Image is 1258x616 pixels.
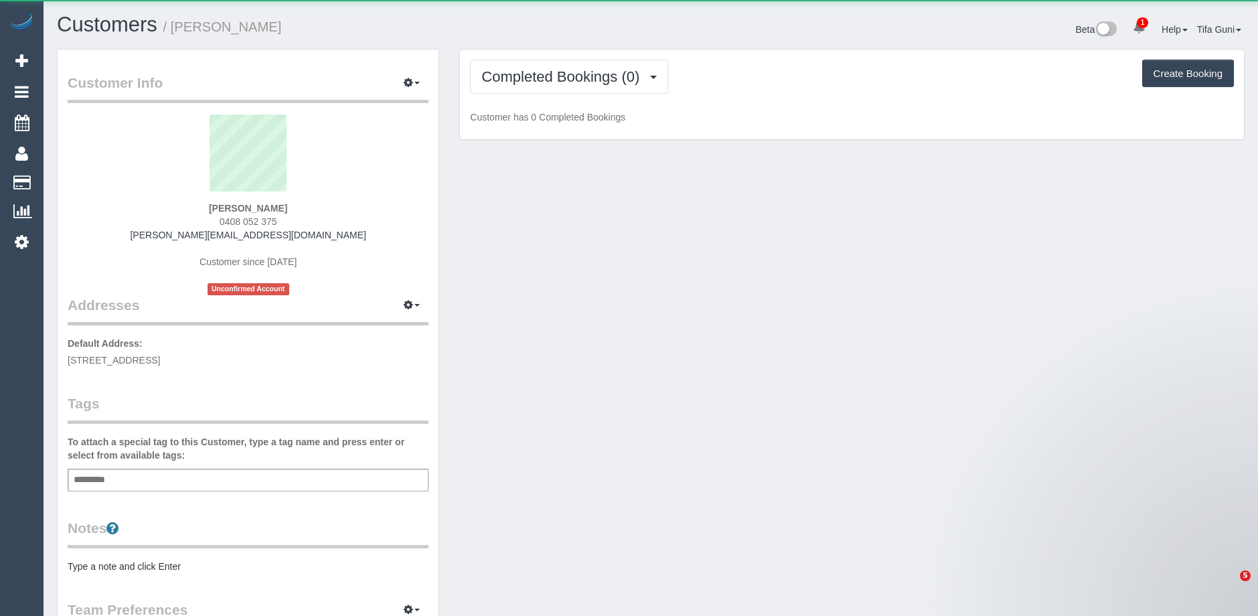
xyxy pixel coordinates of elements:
[481,68,646,85] span: Completed Bookings (0)
[209,203,287,214] strong: [PERSON_NAME]
[1095,21,1117,39] img: New interface
[1162,24,1188,35] a: Help
[68,337,143,350] label: Default Address:
[220,216,277,227] span: 0408 052 375
[68,518,428,548] legend: Notes
[68,73,428,103] legend: Customer Info
[208,283,289,295] span: Unconfirmed Account
[68,435,428,462] label: To attach a special tag to this Customer, type a tag name and press enter or select from availabl...
[470,110,1234,124] p: Customer has 0 Completed Bookings
[470,60,668,94] button: Completed Bookings (0)
[1137,17,1148,28] span: 1
[8,13,35,32] img: Automaid Logo
[68,355,160,366] span: [STREET_ADDRESS]
[1126,13,1152,43] a: 1
[200,256,297,267] span: Customer since [DATE]
[1240,570,1251,581] span: 5
[68,560,428,573] pre: Type a note and click Enter
[1142,60,1234,88] button: Create Booking
[68,394,428,424] legend: Tags
[130,230,366,240] a: [PERSON_NAME][EMAIL_ADDRESS][DOMAIN_NAME]
[1075,24,1117,35] a: Beta
[57,13,157,36] a: Customers
[1212,570,1245,603] iframe: Intercom live chat
[1197,24,1241,35] a: Tifa Guni
[163,19,282,34] small: / [PERSON_NAME]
